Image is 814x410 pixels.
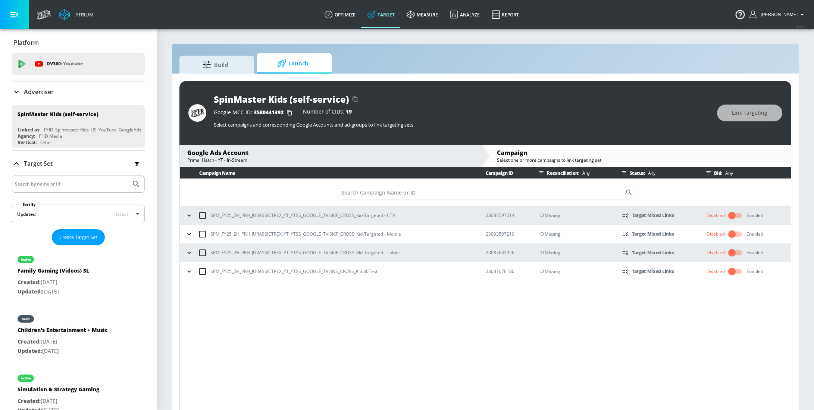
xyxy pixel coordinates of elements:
[12,105,145,147] div: SpinMaster Kids (self-service)Linked as:PHD_Spinmaster Kids_US_YouTube_GoogleAdsAgency:PHD MediaV...
[12,308,145,361] div: draftChildren's Entertainment + MusicCreated:[DATE]Updated:[DATE]
[18,337,108,347] p: [DATE]
[116,211,128,217] span: latest
[486,267,528,275] p: 23087676180
[22,317,30,321] div: draft
[746,249,763,256] div: Enabled
[59,233,97,242] span: Create Target Set
[539,230,610,238] p: IO Missing
[497,157,783,163] div: Select one or more campaigns to link targeting set.
[336,185,635,200] div: Search CID Name or Number
[39,133,62,139] div: PHD Media
[72,11,94,18] div: Atrium
[12,248,145,302] div: activeFamily Gaming (Videos) SLCreated:[DATE]Updated:[DATE]
[17,211,35,217] div: Updated
[444,1,486,28] a: Analyze
[214,109,295,117] div: Google MCC ID:
[486,1,525,28] a: Report
[18,347,108,356] p: [DATE]
[18,397,41,404] span: Created:
[539,211,610,220] p: IO Missing
[214,93,349,105] div: SpinMaster Kids (self-service)
[187,56,244,74] span: Build
[486,230,528,238] p: 23093507219
[18,326,108,337] div: Children's Entertainment + Music
[40,139,52,146] div: Other
[401,1,444,28] a: measure
[722,169,733,177] p: Any
[18,347,42,354] span: Updated:
[264,55,321,72] span: Launch
[18,111,98,118] div: SpinMaster Kids (self-service)
[474,167,528,179] th: Campaign ID
[24,88,54,96] p: Advertiser
[703,167,787,178] div: Bid:
[52,229,105,245] button: Create Target Set
[254,109,284,116] span: 3580441392
[187,157,474,163] div: Primal Hatch - YT - In-Stream
[21,376,31,380] div: active
[12,32,145,53] div: Platform
[749,10,807,19] button: [PERSON_NAME]
[24,159,53,168] p: Target Set
[18,139,37,146] div: Vertical:
[746,268,763,275] div: Enabled
[63,60,83,68] p: Youtube
[730,4,751,25] button: Open Resource Center
[707,212,725,219] div: Disabled
[632,230,674,238] p: Target Mixed Links
[645,169,655,177] p: Any
[707,268,725,275] div: Disabled
[539,267,610,276] p: IO Missing
[14,38,39,47] p: Platform
[18,278,89,287] p: [DATE]
[21,202,37,207] label: Sort By
[210,230,401,238] p: SPM_FY25_2H_PRH_JURASSICTREX_YT_YTSS_GOOGLE_TVISKIP_CROSS_Kid-Targeted - Mobile
[18,288,42,295] span: Updated:
[210,249,400,257] p: SPM_FY25_2H_PRH_JURASSICTREX_YT_YTSS_GOOGLE_TVISKIP_CROSS_Kid-Targeted - Tablet
[210,267,378,275] p: SPM_FY25_2H_PRH_JURASSICTREX_YT_YTSS_GOOGLE_TVISNS_CROSS_Kid:30Test
[336,185,625,200] input: Search Campaign Name or ID
[18,338,41,345] span: Created:
[18,279,41,286] span: Created:
[707,231,725,237] div: Disabled
[187,149,474,157] div: Google Ads Account
[632,211,674,220] p: Target Mixed Links
[15,179,128,189] input: Search by name or Id
[758,12,798,17] span: login as: stephanie.wolklin@zefr.com
[44,127,141,133] div: PHD_Spinmaster Kids_US_YouTube_GoogleAds
[210,211,395,219] p: SPM_FY25_2H_PRH_JURASSICTREX_YT_YTSS_GOOGLE_TVISKIP_CROSS_Kid-Targeted - CTV
[746,212,763,219] div: Enabled
[12,53,145,75] div: DV360: Youtube
[18,386,99,397] div: Simulation & Strategy Gaming
[796,25,807,29] span: v 4.32.0
[18,267,89,278] div: Family Gaming (Videos) SL
[539,248,610,257] p: IO Missing
[579,169,590,177] p: Any
[619,167,695,178] div: Status:
[361,1,401,28] a: Target
[12,151,145,176] div: Target Set
[632,267,674,276] p: Target Mixed Links
[486,211,528,219] p: 23087597214
[18,127,40,133] div: Linked as:
[486,249,528,257] p: 23087632926
[47,60,83,68] p: DV360:
[632,248,674,257] p: Target Mixed Links
[303,109,352,117] div: Number of CIDs:
[707,249,725,256] div: Disabled
[180,145,481,167] div: Google Ads AccountPrimal Hatch - YT - In-Stream
[746,231,763,237] div: Enabled
[214,121,710,128] p: Select campaigns and corresponding Google Accounts and ad-groups to link targeting sets.
[18,287,89,296] p: [DATE]
[18,133,35,139] div: Agency:
[21,258,31,261] div: active
[59,9,94,20] a: Atrium
[319,1,361,28] a: optimize
[346,108,352,115] span: 19
[18,397,99,406] p: [DATE]
[180,167,474,179] th: Campaign Name
[497,149,783,157] div: Campaign
[12,81,145,102] div: Advertiser
[536,167,610,178] div: Reconciliation:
